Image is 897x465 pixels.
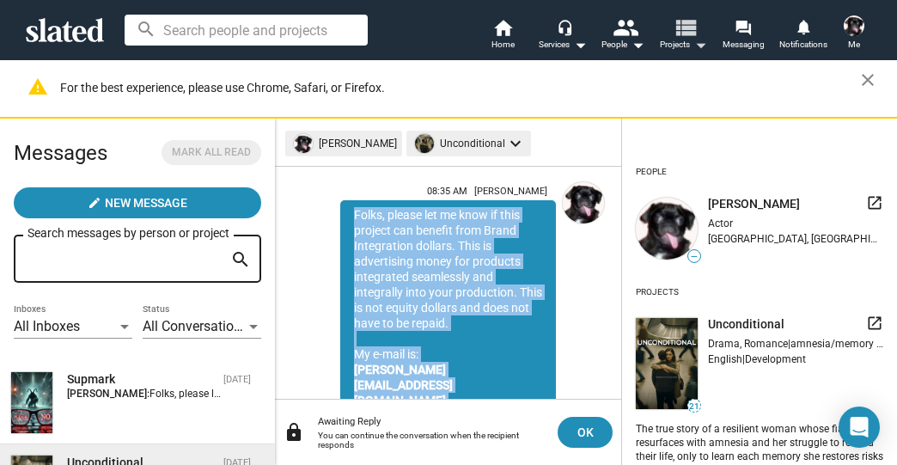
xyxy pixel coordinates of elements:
[284,422,304,443] mat-icon: lock
[318,416,544,427] div: Awaiting Reply
[563,182,604,223] img: Sharon Bruneau
[533,17,593,55] button: Services
[688,252,700,261] span: —
[688,401,700,412] span: 21
[539,34,587,55] div: Services
[844,15,864,36] img: Sharon Bruneau
[627,34,648,55] mat-icon: arrow_drop_down
[125,15,368,46] input: Search people and projects
[745,353,806,365] span: Development
[14,318,80,334] span: All Inboxes
[593,17,653,55] button: People
[613,15,638,40] mat-icon: people
[742,353,745,365] span: |
[558,417,613,448] button: OK
[690,34,711,55] mat-icon: arrow_drop_down
[708,217,883,229] div: Actor
[143,318,248,334] span: All Conversations
[354,363,453,407] a: [PERSON_NAME][EMAIL_ADDRESS][DOMAIN_NAME]
[474,186,547,197] span: [PERSON_NAME]
[406,131,531,156] mat-chip: Unconditional
[172,144,251,162] span: Mark all read
[773,17,833,55] a: Notifications
[866,315,883,332] mat-icon: launch
[708,196,800,212] span: [PERSON_NAME]
[11,372,52,433] img: Supmark
[636,280,679,304] div: Projects
[60,76,861,100] div: For the best experience, please use Chrome, Safari, or Firefox.
[67,371,217,388] div: Supmark
[557,19,572,34] mat-icon: headset_mic
[427,186,467,197] span: 08:35 AM
[88,196,101,210] mat-icon: create
[14,187,261,218] button: New Message
[795,18,811,34] mat-icon: notifications
[27,76,48,97] mat-icon: warning
[105,187,187,218] span: New Message
[67,388,149,400] strong: [PERSON_NAME]:
[713,17,773,55] a: Messaging
[735,19,751,35] mat-icon: forum
[866,194,883,211] mat-icon: launch
[788,338,790,350] span: |
[318,431,544,450] div: You can continue the conversation when the recipient responds
[839,407,880,448] div: Open Intercom Messenger
[636,198,698,260] img: undefined
[833,12,875,57] button: Sharon BruneauMe
[14,132,107,174] h2: Messages
[492,17,513,38] mat-icon: home
[660,34,707,55] span: Projects
[571,417,599,448] span: OK
[223,374,251,385] time: [DATE]
[570,34,590,55] mat-icon: arrow_drop_down
[601,34,644,55] div: People
[415,134,434,153] img: undefined
[636,160,667,184] div: People
[505,133,526,154] mat-icon: keyboard_arrow_down
[636,318,698,410] img: undefined
[723,34,765,55] span: Messaging
[857,70,878,90] mat-icon: close
[673,15,698,40] mat-icon: view_list
[230,247,251,273] mat-icon: search
[779,34,827,55] span: Notifications
[162,140,261,165] button: Mark all read
[848,34,860,55] span: Me
[708,353,742,365] span: English
[491,34,515,55] span: Home
[653,17,713,55] button: Projects
[473,17,533,55] a: Home
[708,316,784,333] span: Unconditional
[708,338,788,350] span: Drama, Romance
[708,233,883,245] div: [GEOGRAPHIC_DATA], [GEOGRAPHIC_DATA], [GEOGRAPHIC_DATA]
